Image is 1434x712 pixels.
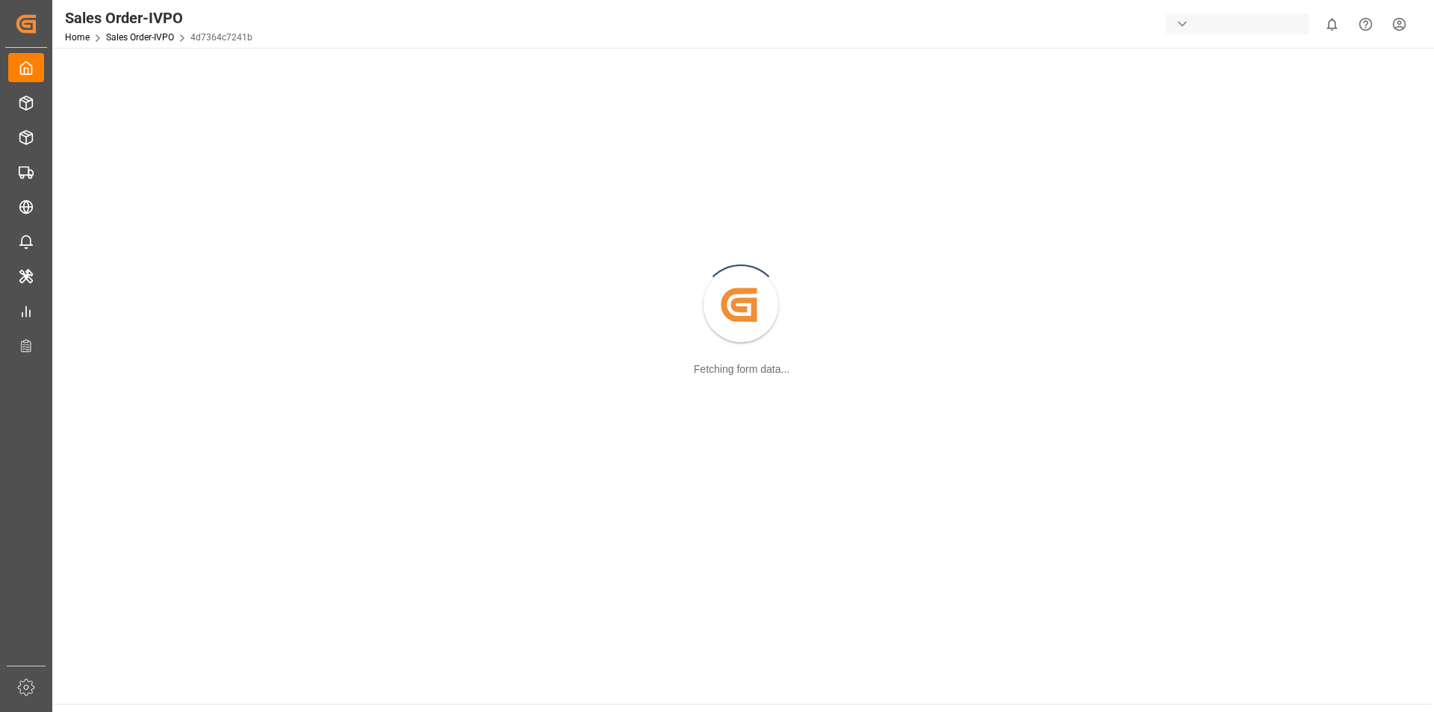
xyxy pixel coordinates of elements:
[1349,7,1382,41] button: Help Center
[694,362,789,377] div: Fetching form data...
[65,7,252,29] div: Sales Order-IVPO
[65,32,90,43] a: Home
[106,32,174,43] a: Sales Order-IVPO
[1315,7,1349,41] button: show 0 new notifications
